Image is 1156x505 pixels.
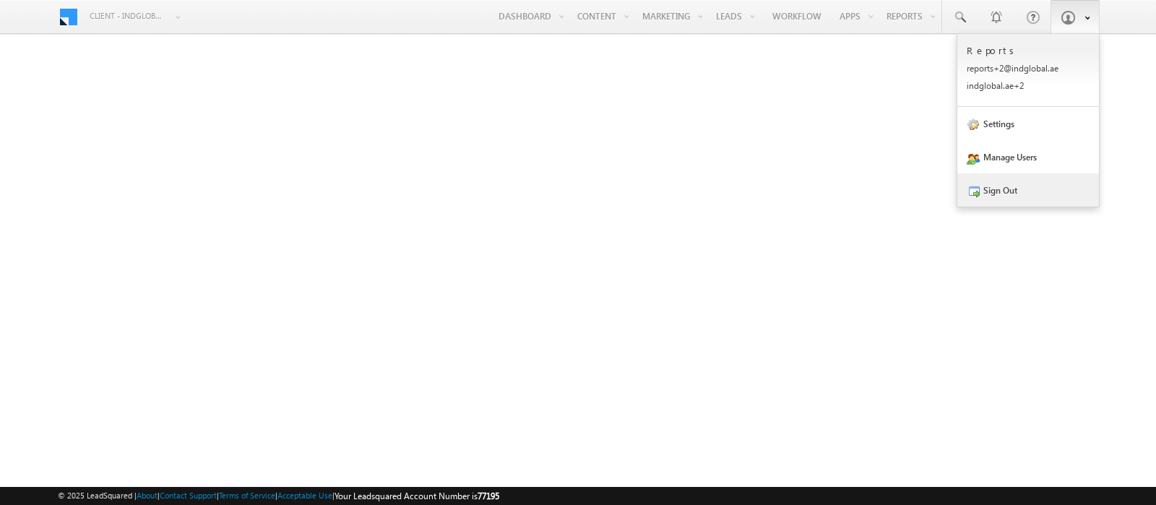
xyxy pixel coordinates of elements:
span: © 2025 LeadSquared | | | | | [58,489,499,503]
a: Contact Support [160,491,217,500]
span: Client - indglobal2 (77195) [90,9,165,23]
a: Settings [957,107,1099,140]
a: Acceptable Use [277,491,332,500]
a: Sign Out [957,173,1099,207]
p: repor ts+2@ indgl obal. ae [967,63,1090,74]
span: 77195 [478,491,499,501]
a: Terms of Service [219,491,275,500]
a: Manage Users [957,140,1099,173]
a: About [137,491,158,500]
span: Your Leadsquared Account Number is [335,491,499,501]
p: indgl obal. ae+2 [967,80,1090,91]
a: Reports reports+2@indglobal.ae indglobal.ae+2 [957,34,1099,107]
p: Reports [967,44,1090,56]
